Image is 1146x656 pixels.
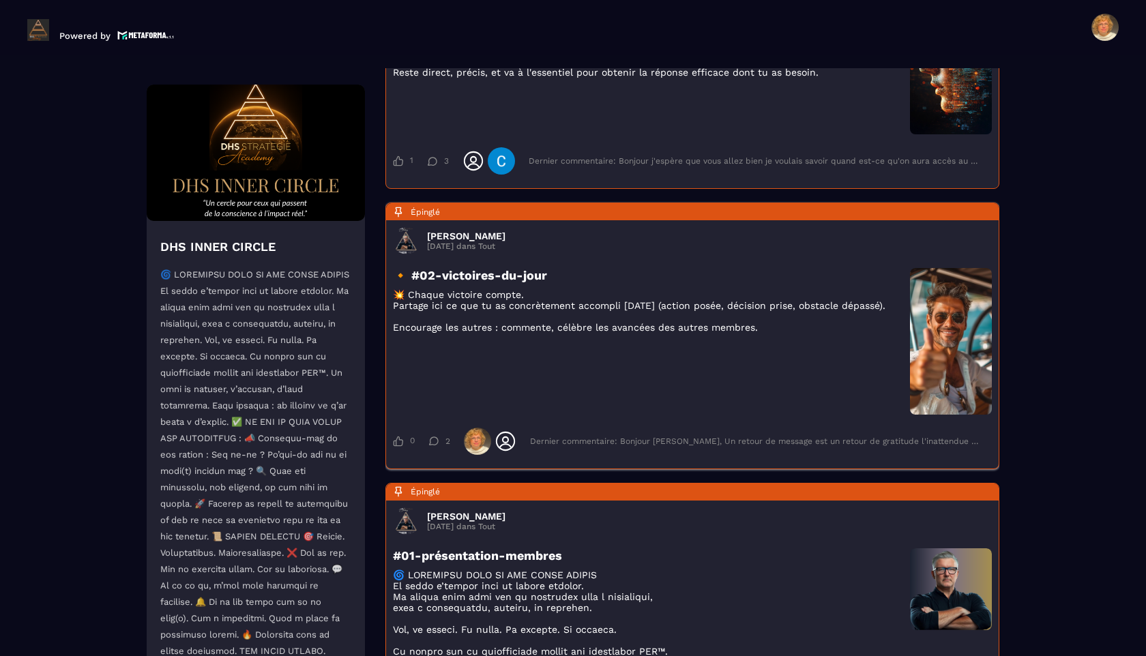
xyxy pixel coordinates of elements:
img: logo [117,29,175,41]
img: logo-branding [27,19,49,41]
p: Powered by [59,31,111,41]
h3: #01-présentation-membres [393,548,903,563]
span: 0 [410,436,415,447]
p: 💥 Chaque victoire compte. Partage ici ce que tu as concrètement accompli [DATE] (action posée, dé... [393,289,903,333]
h3: [PERSON_NAME] [427,230,505,241]
span: Épinglé [411,207,440,217]
h3: 🔸 #02-victoires-du-jour [393,268,903,282]
div: Dernier commentaire: Bonjour j'espère que vous allez bien je voulais savoir quand est-ce qu'on au... [529,156,978,166]
div: Dernier commentaire: Bonjour [PERSON_NAME], Un retour de message est un retour de gratitude l'ina... [530,436,978,446]
img: Community background [147,85,365,221]
p: [DATE] dans Tout [427,241,505,251]
p: [DATE] dans Tout [427,522,505,531]
span: 2 [445,436,450,446]
img: user photo [910,268,992,415]
h4: DHS INNER CIRCLE [160,237,351,256]
span: Épinglé [411,487,440,496]
h3: [PERSON_NAME] [427,511,505,522]
span: 1 [410,155,413,166]
span: 3 [444,156,449,166]
img: user photo [910,548,992,630]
